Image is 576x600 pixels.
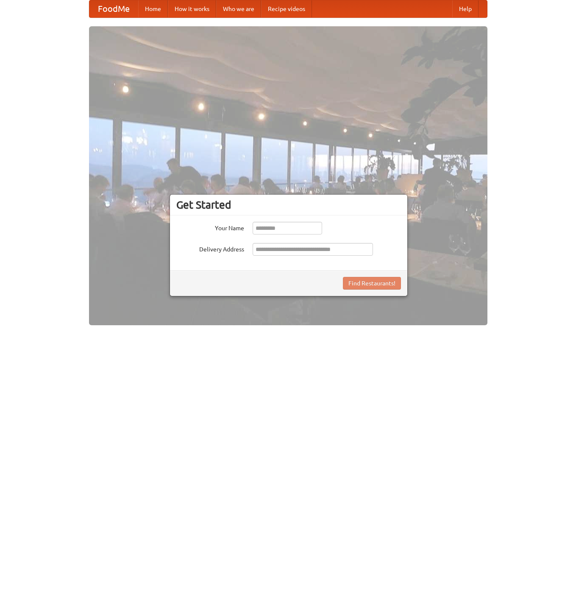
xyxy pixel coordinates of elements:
[216,0,261,17] a: Who we are
[138,0,168,17] a: Home
[343,277,401,290] button: Find Restaurants!
[89,0,138,17] a: FoodMe
[261,0,312,17] a: Recipe videos
[176,222,244,232] label: Your Name
[176,198,401,211] h3: Get Started
[176,243,244,254] label: Delivery Address
[452,0,479,17] a: Help
[168,0,216,17] a: How it works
